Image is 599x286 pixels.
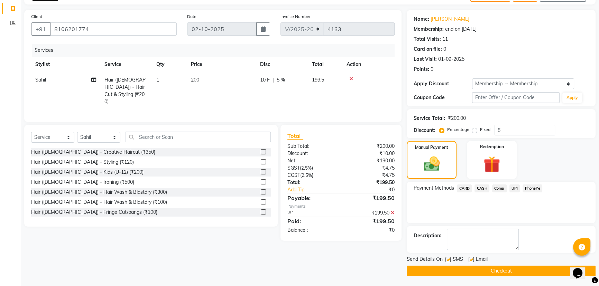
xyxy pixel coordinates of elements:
[50,22,177,36] input: Search by Name/Mobile/Email/Code
[480,126,490,133] label: Fixed
[104,77,146,105] span: Hair ([DEMOGRAPHIC_DATA]) - Hair Cut & Styling (₹200)
[156,77,159,83] span: 1
[31,199,167,206] div: Hair ([DEMOGRAPHIC_DATA]) - Hair Wash & Blastdry (₹100)
[457,184,472,192] span: CARD
[280,13,311,20] label: Invoice Number
[341,150,400,157] div: ₹10.00
[287,203,395,209] div: Payments
[414,66,429,73] div: Points:
[341,217,400,225] div: ₹199.50
[282,186,351,193] a: Add Tip
[187,13,196,20] label: Date
[414,94,472,101] div: Coupon Code
[301,165,312,171] span: 2.5%
[282,209,341,217] div: UPI
[341,209,400,217] div: ₹199.50
[282,227,341,234] div: Balance :
[341,194,400,202] div: ₹199.50
[31,209,157,216] div: Hair ([DEMOGRAPHIC_DATA]) - Fringe Cut/bangs (₹100)
[282,179,341,186] div: Total:
[152,57,187,72] th: Qty
[414,46,442,53] div: Card on file:
[277,76,285,84] span: 5 %
[414,184,454,192] span: Payment Methods
[126,132,271,142] input: Search or Scan
[438,56,464,63] div: 01-09-2025
[474,184,489,192] span: CASH
[312,77,324,83] span: 199.5
[492,184,507,192] span: Comp
[523,184,542,192] span: PhonePe
[570,258,592,279] iframe: chat widget
[443,46,446,53] div: 0
[282,150,341,157] div: Discount:
[341,143,400,150] div: ₹200.00
[32,44,400,57] div: Services
[476,256,488,264] span: Email
[341,227,400,234] div: ₹0
[448,115,466,122] div: ₹200.00
[282,157,341,164] div: Net:
[31,22,50,36] button: +91
[447,126,469,133] label: Percentage
[407,266,596,276] button: Checkout
[31,169,144,176] div: Hair ([DEMOGRAPHIC_DATA]) - Kids (U-12) (₹200)
[282,164,341,172] div: ( )
[472,92,560,103] input: Enter Offer / Coupon Code
[342,57,395,72] th: Action
[407,256,443,264] span: Send Details On
[260,76,270,84] span: 10 F
[302,172,312,178] span: 2.5%
[31,13,42,20] label: Client
[282,172,341,179] div: ( )
[414,16,429,23] div: Name:
[478,154,505,175] img: _gift.svg
[445,26,477,33] div: end on [DATE]
[287,172,300,178] span: CGST
[282,194,341,202] div: Payable:
[414,127,435,134] div: Discount:
[341,179,400,186] div: ₹199.50
[415,144,448,151] label: Manual Payment
[308,57,342,72] th: Total
[442,36,448,43] div: 11
[31,159,134,166] div: Hair ([DEMOGRAPHIC_DATA]) - Styling (₹120)
[35,77,46,83] span: Sahil
[341,157,400,164] div: ₹190.00
[256,57,308,72] th: Disc
[282,143,341,150] div: Sub Total:
[31,179,134,186] div: Hair ([DEMOGRAPHIC_DATA]) - Ironing (₹500)
[287,132,303,140] span: Total
[509,184,520,192] span: UPI
[187,57,256,72] th: Price
[341,164,400,172] div: ₹4.75
[341,172,400,179] div: ₹4.75
[282,217,341,225] div: Paid:
[414,232,441,239] div: Description:
[480,144,504,150] label: Redemption
[31,189,167,196] div: Hair ([DEMOGRAPHIC_DATA]) - Hair Wash & Blastdry (₹300)
[287,165,300,171] span: SGST
[100,57,152,72] th: Service
[431,16,469,23] a: [PERSON_NAME]
[31,57,100,72] th: Stylist
[273,76,274,84] span: |
[562,93,582,103] button: Apply
[453,256,463,264] span: SMS
[191,77,199,83] span: 200
[431,66,433,73] div: 0
[419,155,445,173] img: _cash.svg
[414,26,444,33] div: Membership:
[414,36,441,43] div: Total Visits:
[31,149,155,156] div: Hair ([DEMOGRAPHIC_DATA]) - Creative Haircut (₹350)
[351,186,400,193] div: ₹0
[414,115,445,122] div: Service Total:
[414,80,472,87] div: Apply Discount
[414,56,437,63] div: Last Visit:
